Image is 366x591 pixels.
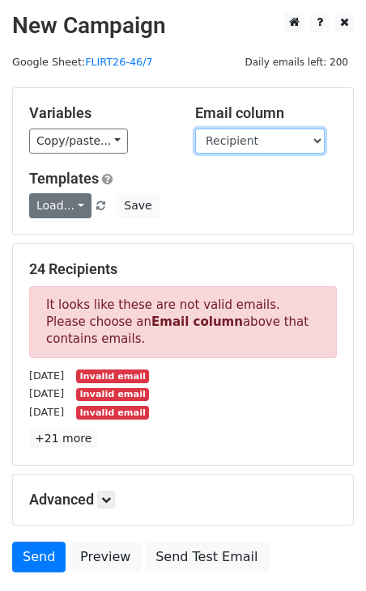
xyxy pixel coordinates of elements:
[12,12,354,40] h2: New Campaign
[29,387,64,399] small: [DATE]
[29,193,91,218] a: Load...
[70,542,141,572] a: Preview
[76,406,149,420] small: Invalid email
[29,491,337,509] h5: Advanced
[12,542,66,572] a: Send
[76,369,149,383] small: Invalid email
[29,129,128,154] a: Copy/paste...
[29,369,64,382] small: [DATE]
[29,104,171,122] h5: Variables
[151,314,243,329] strong: Email column
[29,260,337,278] h5: 24 Recipients
[29,406,64,418] small: [DATE]
[239,56,354,68] a: Daily emails left: 200
[117,193,159,218] button: Save
[85,56,152,68] a: FLIRT26-46/7
[12,56,153,68] small: Google Sheet:
[29,428,97,449] a: +21 more
[29,170,99,187] a: Templates
[29,286,337,358] p: It looks like these are not valid emails. Please choose an above that contains emails.
[145,542,268,572] a: Send Test Email
[239,53,354,71] span: Daily emails left: 200
[285,513,366,591] iframe: Chat Widget
[195,104,337,122] h5: Email column
[76,388,149,402] small: Invalid email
